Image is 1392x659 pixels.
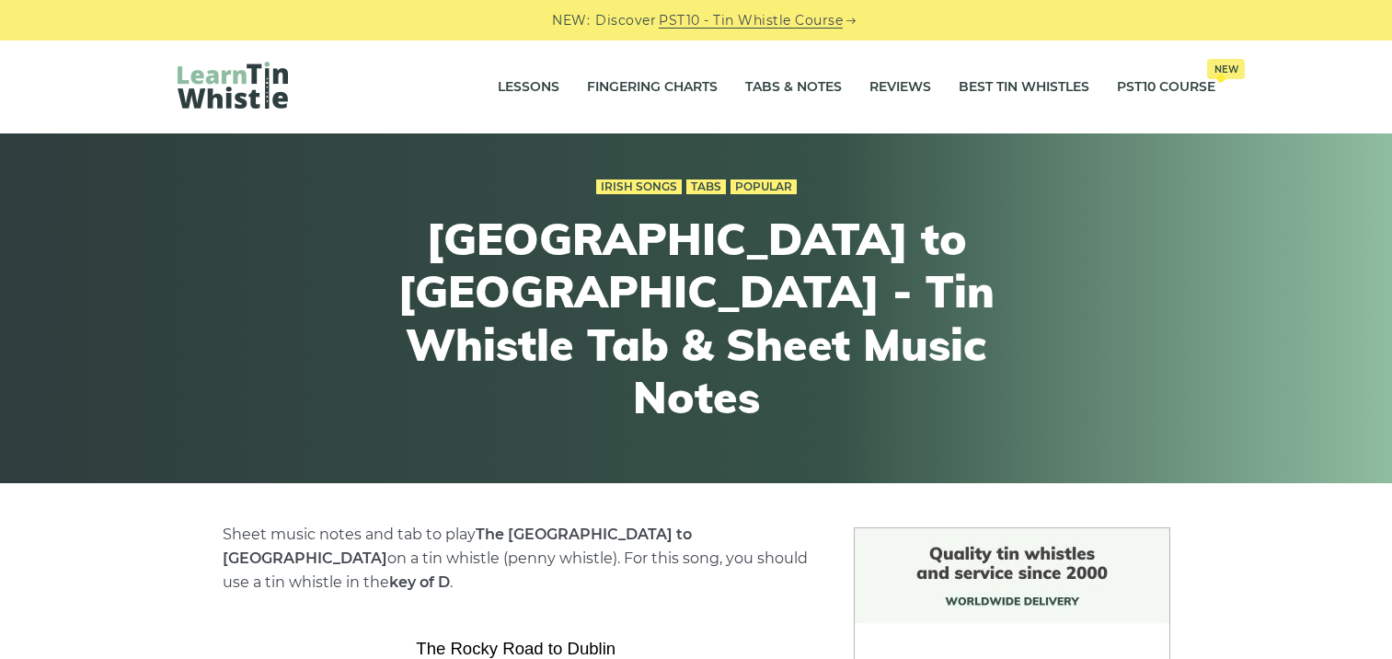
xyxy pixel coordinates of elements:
a: Reviews [869,64,931,110]
a: Tabs & Notes [745,64,842,110]
a: Tabs [686,179,726,194]
a: Popular [731,179,797,194]
span: New [1207,59,1245,79]
a: PST10 CourseNew [1117,64,1215,110]
a: Irish Songs [596,179,682,194]
h1: [GEOGRAPHIC_DATA] to [GEOGRAPHIC_DATA] - Tin Whistle Tab & Sheet Music Notes [358,213,1035,424]
a: Best Tin Whistles [959,64,1089,110]
strong: key of D [389,573,450,591]
a: Lessons [498,64,559,110]
p: Sheet music notes and tab to play on a tin whistle (penny whistle). For this song, you should use... [223,523,810,595]
a: Fingering Charts [587,64,718,110]
img: LearnTinWhistle.com [178,62,288,109]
